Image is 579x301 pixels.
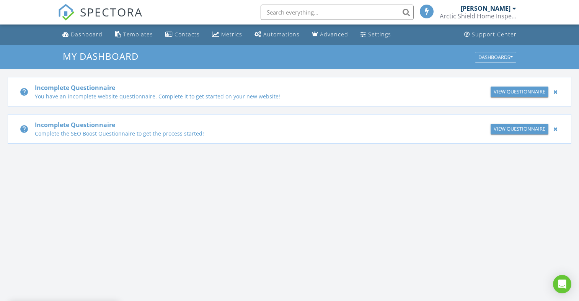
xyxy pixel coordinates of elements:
div: View Questionnaire [494,88,545,96]
span: My Dashboard [63,50,139,62]
div: Open Intercom Messenger [553,275,571,293]
a: View Questionnaire [491,87,548,97]
div: Arctic Shield Home Inspections LLC [440,12,516,20]
div: Incomplete Questionnaire [35,120,472,129]
i: help [20,124,29,134]
a: Dashboard [59,28,106,42]
div: [PERSON_NAME] [461,5,510,12]
div: Advanced [320,31,348,38]
a: View Questionnaire [491,124,548,134]
div: Dashboard [71,31,103,38]
div: Contacts [175,31,200,38]
img: The Best Home Inspection Software - Spectora [58,4,75,21]
input: Search everything... [261,5,414,20]
div: Incomplete Questionnaire [35,83,472,92]
a: Metrics [209,28,245,42]
div: View Questionnaire [494,125,545,133]
a: Templates [112,28,156,42]
div: Settings [368,31,391,38]
div: Dashboards [478,54,513,60]
i: help [20,87,29,97]
a: Support Center [461,28,520,42]
div: Support Center [472,31,517,38]
div: Complete the SEO Boost Questionnaire to get the process started! [35,129,472,137]
div: Templates [123,31,153,38]
button: Dashboards [475,52,516,62]
span: SPECTORA [80,4,143,20]
div: Metrics [221,31,242,38]
a: Automations (Basic) [251,28,303,42]
a: Advanced [309,28,351,42]
div: You have an incomplete website questionnaire. Complete it to get started on your new website! [35,92,472,100]
a: SPECTORA [58,10,143,26]
a: Contacts [162,28,203,42]
a: Settings [357,28,394,42]
div: Automations [263,31,300,38]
